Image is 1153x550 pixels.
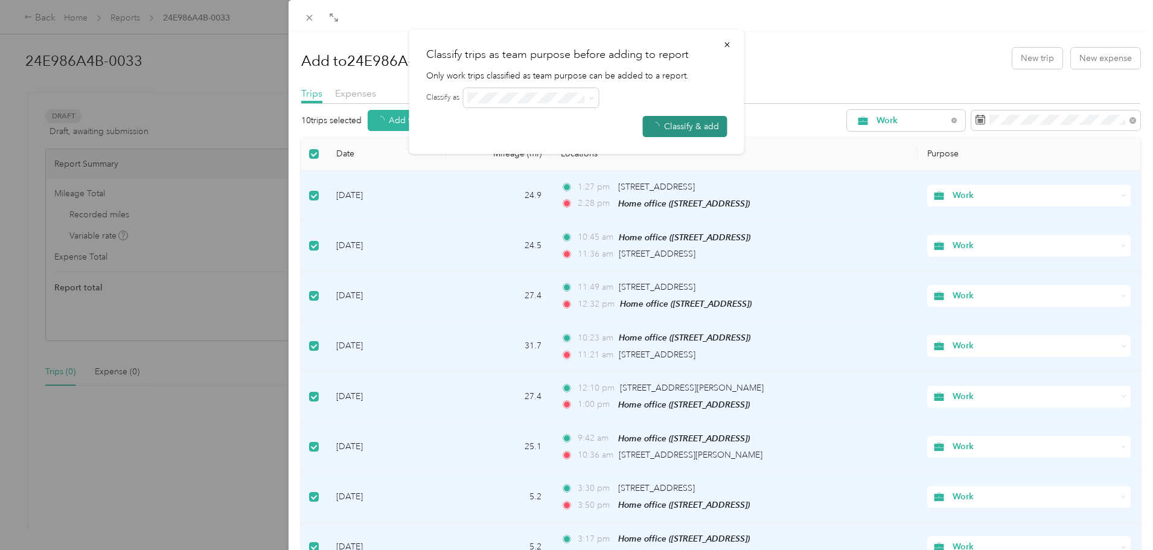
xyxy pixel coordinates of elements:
span: Work [953,239,1117,252]
span: 11:36 am [578,248,613,261]
span: 1:00 pm [578,398,612,411]
span: 3:30 pm [578,482,612,495]
th: Mileage (mi) [446,138,551,171]
span: 10:45 am [578,231,613,244]
span: 10:23 am [578,331,613,345]
td: [DATE] [327,171,446,221]
span: 12:10 pm [578,382,615,395]
span: Work [953,289,1117,302]
button: New trip [1012,48,1062,69]
span: [STREET_ADDRESS] [619,249,695,259]
span: 3:17 pm [578,532,612,546]
span: [STREET_ADDRESS][PERSON_NAME] [620,383,764,393]
td: 24.5 [446,221,551,271]
span: Work [953,440,1117,453]
span: 11:21 am [578,348,613,362]
span: 10:36 am [578,449,613,462]
span: [STREET_ADDRESS] [618,483,695,493]
td: 27.4 [446,372,551,422]
button: Add to report [368,110,451,131]
p: 10 trips selected [301,114,362,127]
span: Home office ([STREET_ADDRESS]) [619,333,750,342]
span: Work [877,117,947,125]
span: Work [953,490,1117,504]
td: [DATE] [327,221,446,271]
span: [STREET_ADDRESS] [619,350,695,360]
td: [DATE] [327,372,446,422]
th: Date [327,138,446,171]
td: 25.1 [446,422,551,472]
th: Purpose [918,138,1140,171]
h1: Add to 24E986A4B-0033 [301,46,464,75]
td: 24.9 [446,171,551,221]
button: Classify & add [643,116,727,137]
span: 9:42 am [578,432,612,445]
iframe: Everlance-gr Chat Button Frame [1085,482,1153,550]
span: Work [953,390,1117,403]
span: 11:49 am [578,281,613,294]
span: Trips [301,88,322,99]
label: Classify as [426,92,459,103]
td: [DATE] [327,271,446,321]
span: 3:50 pm [578,499,612,512]
td: [DATE] [327,422,446,472]
span: Home office ([STREET_ADDRESS]) [620,299,752,309]
span: [STREET_ADDRESS] [619,282,695,292]
span: Home office ([STREET_ADDRESS]) [618,534,750,543]
td: 5.2 [446,472,551,522]
td: 31.7 [446,321,551,371]
button: New expense [1071,48,1140,69]
span: Home office ([STREET_ADDRESS]) [619,232,750,242]
td: [DATE] [327,321,446,371]
h2: Classify trips as team purpose before adding to report [426,46,727,63]
span: [STREET_ADDRESS][PERSON_NAME] [619,450,762,460]
span: Home office ([STREET_ADDRESS]) [618,433,750,443]
span: [STREET_ADDRESS] [618,182,695,192]
p: Only work trips classified as team purpose can be added to a report. [426,69,727,82]
td: [DATE] [327,472,446,522]
span: 12:32 pm [578,298,615,311]
span: 2:28 pm [578,197,612,210]
th: Locations [551,138,918,171]
span: Work [953,339,1117,353]
span: Work [953,189,1117,202]
span: 1:27 pm [578,181,612,194]
span: Expenses [335,88,376,99]
span: Home office ([STREET_ADDRESS]) [618,400,750,409]
span: Home office ([STREET_ADDRESS]) [618,199,750,208]
span: Home office ([STREET_ADDRESS]) [618,500,750,510]
td: 27.4 [446,271,551,321]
